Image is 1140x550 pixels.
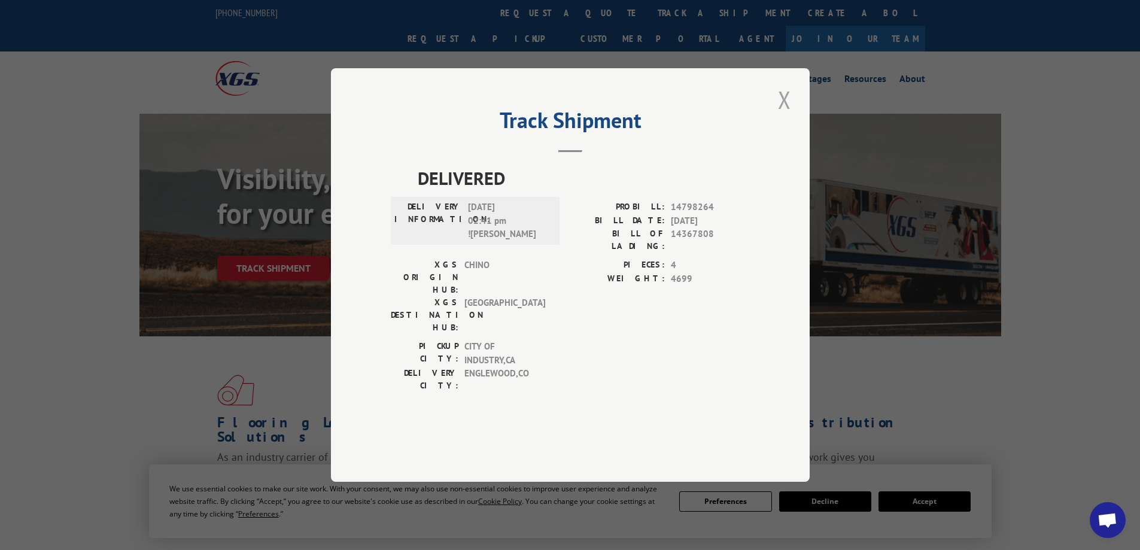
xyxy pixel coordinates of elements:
[391,340,458,367] label: PICKUP CITY:
[391,112,750,135] h2: Track Shipment
[464,340,545,367] span: CITY OF INDUSTRY , CA
[570,214,665,228] label: BILL DATE:
[468,200,549,241] span: [DATE] 02:41 pm ![PERSON_NAME]
[464,367,545,392] span: ENGLEWOOD , CO
[418,165,750,192] span: DELIVERED
[1090,502,1126,538] a: Open chat
[671,214,750,228] span: [DATE]
[570,200,665,214] label: PROBILL:
[464,296,545,334] span: [GEOGRAPHIC_DATA]
[570,259,665,272] label: PIECES:
[671,200,750,214] span: 14798264
[394,200,462,241] label: DELIVERY INFORMATION:
[391,259,458,296] label: XGS ORIGIN HUB:
[391,367,458,392] label: DELIVERY CITY:
[671,272,750,286] span: 4699
[464,259,545,296] span: CHINO
[671,259,750,272] span: 4
[391,296,458,334] label: XGS DESTINATION HUB:
[570,272,665,286] label: WEIGHT:
[570,227,665,253] label: BILL OF LADING:
[774,83,795,116] button: Close modal
[671,227,750,253] span: 14367808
